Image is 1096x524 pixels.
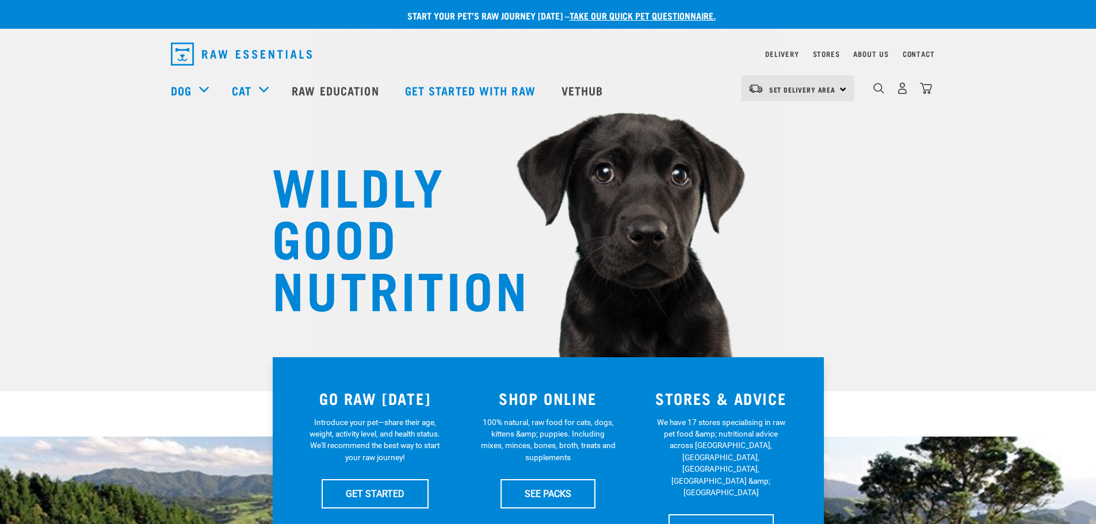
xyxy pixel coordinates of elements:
[232,82,251,99] a: Cat
[903,52,935,56] a: Contact
[769,87,836,91] span: Set Delivery Area
[296,389,455,407] h3: GO RAW [DATE]
[171,82,192,99] a: Dog
[480,416,616,464] p: 100% natural, raw food for cats, dogs, kittens &amp; puppies. Including mixes, minces, bones, bro...
[468,389,628,407] h3: SHOP ONLINE
[162,38,935,70] nav: dropdown navigation
[394,67,550,113] a: Get started with Raw
[896,82,908,94] img: user.png
[765,52,799,56] a: Delivery
[748,83,763,94] img: van-moving.png
[570,13,716,18] a: take our quick pet questionnaire.
[272,158,502,313] h1: WILDLY GOOD NUTRITION
[853,52,888,56] a: About Us
[873,83,884,94] img: home-icon-1@2x.png
[920,82,932,94] img: home-icon@2x.png
[307,416,442,464] p: Introduce your pet—share their age, weight, activity level, and health status. We'll recommend th...
[171,43,312,66] img: Raw Essentials Logo
[550,67,618,113] a: Vethub
[322,479,429,508] a: GET STARTED
[813,52,840,56] a: Stores
[501,479,595,508] a: SEE PACKS
[641,389,801,407] h3: STORES & ADVICE
[280,67,393,113] a: Raw Education
[654,416,789,499] p: We have 17 stores specialising in raw pet food &amp; nutritional advice across [GEOGRAPHIC_DATA],...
